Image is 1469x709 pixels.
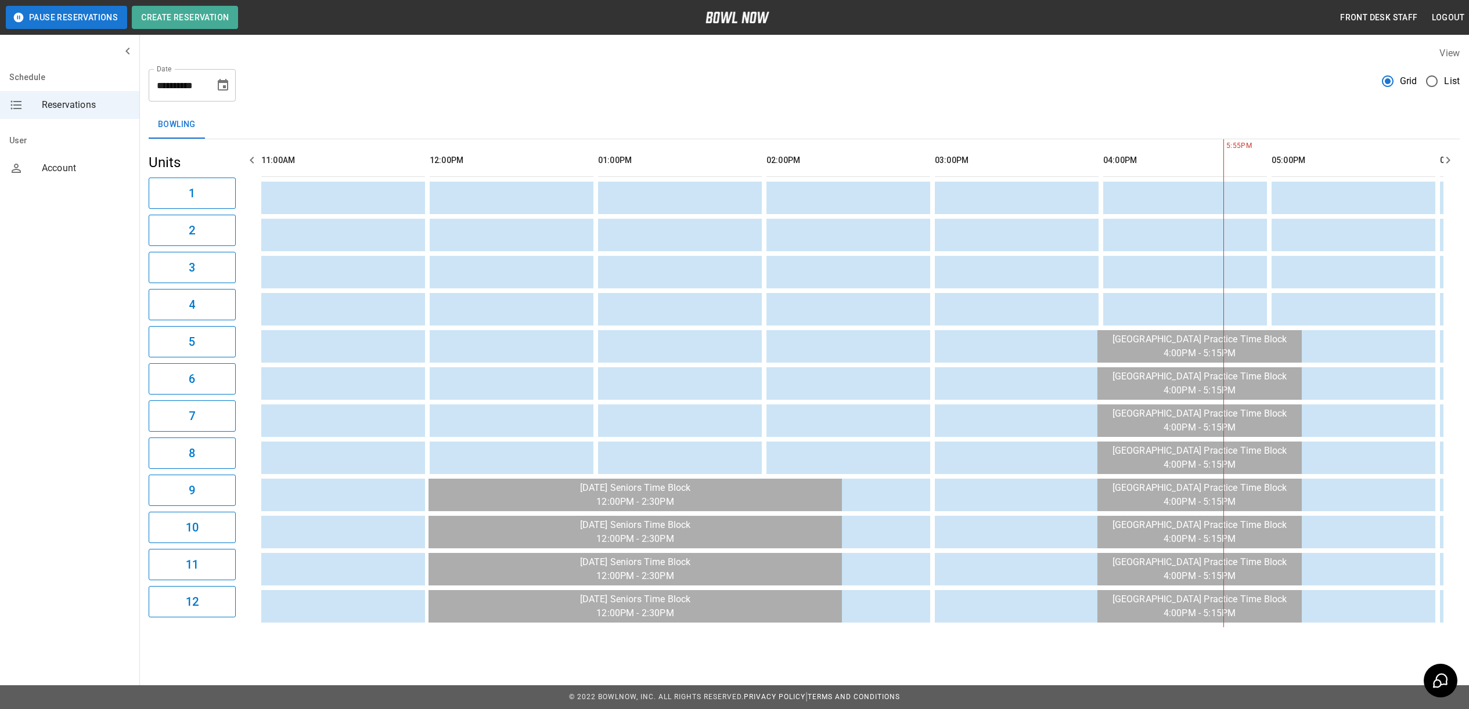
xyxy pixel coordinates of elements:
[149,153,236,172] h5: Units
[149,586,236,617] button: 12
[149,437,236,469] button: 8
[42,98,130,112] span: Reservations
[1427,7,1469,28] button: Logout
[42,161,130,175] span: Account
[149,111,1460,139] div: inventory tabs
[149,363,236,395] button: 6
[149,475,236,506] button: 9
[189,184,195,202] h6: 1
[186,555,199,574] h6: 11
[1223,140,1226,152] span: 5:55PM
[1444,74,1460,88] span: List
[189,481,195,500] h6: 9
[149,252,236,283] button: 3
[1400,74,1417,88] span: Grid
[189,258,195,277] h6: 3
[744,693,805,701] a: Privacy Policy
[149,400,236,432] button: 7
[189,444,195,462] h6: 8
[189,295,195,314] h6: 4
[598,144,762,177] th: 01:00PM
[149,215,236,246] button: 2
[186,592,199,611] h6: 12
[149,111,205,139] button: Bowling
[149,512,236,543] button: 10
[261,144,425,177] th: 11:00AM
[149,178,236,209] button: 1
[6,6,127,29] button: Pause Reservations
[430,144,593,177] th: 12:00PM
[189,221,195,240] h6: 2
[211,74,235,97] button: Choose date, selected date is Aug 26, 2025
[149,549,236,580] button: 11
[766,144,930,177] th: 02:00PM
[1335,7,1422,28] button: Front Desk Staff
[808,693,900,701] a: Terms and Conditions
[189,407,195,425] h6: 7
[705,12,769,23] img: logo
[149,326,236,357] button: 5
[569,693,744,701] span: © 2022 BowlNow, Inc. All Rights Reserved.
[189,370,195,388] h6: 6
[189,332,195,351] h6: 5
[132,6,238,29] button: Create Reservation
[149,289,236,320] button: 4
[186,518,199,537] h6: 10
[1439,48,1460,59] label: View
